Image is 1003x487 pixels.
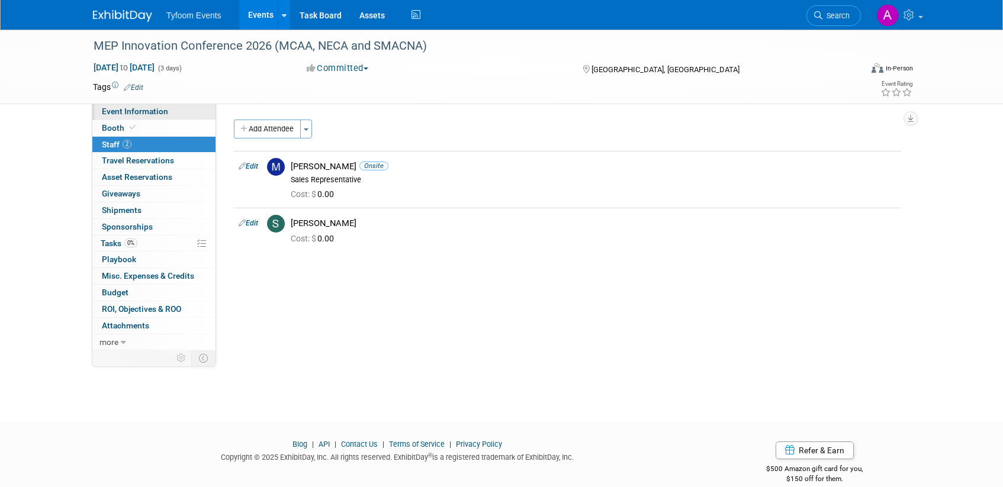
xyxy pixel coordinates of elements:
a: Contact Us [341,440,378,449]
img: M.jpg [267,158,285,176]
span: Playbook [102,254,136,264]
span: (3 days) [157,64,182,72]
span: Giveaways [102,189,140,198]
span: Misc. Expenses & Credits [102,271,194,280]
a: Terms of Service [389,440,445,449]
td: Toggle Event Tabs [192,350,216,366]
i: Booth reservation complete [130,124,136,131]
a: Asset Reservations [92,169,216,185]
a: Sponsorships [92,219,216,235]
img: ExhibitDay [93,10,152,22]
span: Attachments [102,321,149,330]
span: Tyfoom Events [166,11,221,20]
span: to [118,63,130,72]
a: Giveaways [92,186,216,202]
div: Sales Representative [291,175,896,185]
div: Event Format [791,62,913,79]
div: In-Person [885,64,913,73]
a: Event Information [92,104,216,120]
span: Booth [102,123,138,133]
a: Search [806,5,861,26]
a: Staff2 [92,137,216,153]
a: Misc. Expenses & Credits [92,268,216,284]
span: Asset Reservations [102,172,172,182]
span: [GEOGRAPHIC_DATA], [GEOGRAPHIC_DATA] [591,65,740,74]
div: $500 Amazon gift card for you, [719,456,911,483]
span: | [380,440,387,449]
span: Cost: $ [291,189,317,199]
div: Event Rating [880,81,912,87]
span: 0.00 [291,234,339,243]
a: API [319,440,330,449]
span: more [99,337,118,347]
button: Committed [303,62,373,75]
a: Booth [92,120,216,136]
a: Refer & Earn [776,441,854,459]
div: $150 off for them. [719,474,911,484]
span: 0% [124,238,137,247]
a: Tasks0% [92,236,216,251]
img: Format-Inperson.png [872,63,883,73]
span: | [309,440,317,449]
span: | [446,440,454,449]
a: Blog [292,440,307,449]
button: Add Attendee [234,120,301,138]
a: Edit [239,162,258,170]
a: Attachments [92,318,216,334]
a: Budget [92,285,216,301]
img: Angie Nichols [876,4,899,27]
span: Onsite [359,162,388,170]
span: | [332,440,339,449]
a: more [92,334,216,350]
span: Shipments [102,205,142,215]
span: 0.00 [291,189,339,199]
a: Edit [239,219,258,227]
div: [PERSON_NAME] [291,218,896,229]
a: Travel Reservations [92,153,216,169]
img: S.jpg [267,215,285,233]
td: Personalize Event Tab Strip [171,350,192,366]
a: Privacy Policy [456,440,502,449]
span: Budget [102,288,128,297]
span: Event Information [102,107,168,116]
span: Sponsorships [102,222,153,231]
span: Cost: $ [291,234,317,243]
a: Playbook [92,251,216,267]
a: ROI, Objectives & ROO [92,301,216,317]
sup: ® [428,452,432,459]
div: Copyright © 2025 ExhibitDay, Inc. All rights reserved. ExhibitDay is a registered trademark of Ex... [93,449,702,463]
span: Staff [102,140,131,149]
td: Tags [93,81,143,93]
span: Travel Reservations [102,156,174,165]
span: ROI, Objectives & ROO [102,304,181,314]
span: [DATE] [DATE] [93,62,155,73]
span: Tasks [101,238,137,248]
span: 2 [123,140,131,149]
a: Shipments [92,202,216,218]
div: MEP Innovation Conference 2026 (MCAA, NECA and SMACNA) [89,36,843,57]
a: Edit [124,83,143,92]
span: Search [822,11,850,20]
div: [PERSON_NAME] [291,161,896,172]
